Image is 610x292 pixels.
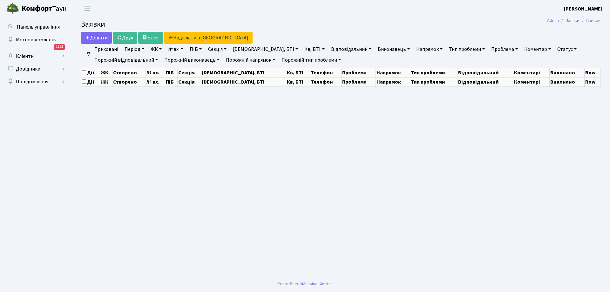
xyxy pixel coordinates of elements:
a: Заявки [566,17,579,24]
th: Телефон [310,77,342,86]
a: Виконавець [375,44,412,55]
a: [PERSON_NAME] [564,5,602,13]
a: Довідники [3,63,67,75]
th: Тип проблеми [410,77,457,86]
a: Порожній тип проблеми [279,55,343,65]
b: [PERSON_NAME] [564,5,602,12]
span: Мої повідомлення [16,36,57,43]
a: ПІБ [187,44,204,55]
button: Переключити навігацію [79,3,95,14]
a: Надіслати в [GEOGRAPHIC_DATA] [164,32,253,44]
a: Статус [555,44,579,55]
th: [DEMOGRAPHIC_DATA], БТІ [201,68,286,77]
th: Відповідальний [457,68,513,77]
th: ЖК [100,68,112,77]
th: Row [584,68,600,77]
th: ПІБ [165,77,178,86]
li: Список [579,17,600,24]
th: Відповідальний [457,77,513,86]
a: Admin [547,17,559,24]
a: Мої повідомлення1125 [3,33,67,46]
a: Порожній відповідальний [92,55,160,65]
th: Виконано [550,68,584,77]
span: Панель управління [17,24,60,31]
th: № вх. [146,77,165,86]
th: Створено [112,77,146,86]
a: Напрямок [414,44,445,55]
a: Проблема [489,44,520,55]
a: Секція [206,44,229,55]
th: [DEMOGRAPHIC_DATA], БТІ [201,77,286,86]
th: Напрямок [376,68,410,77]
a: ЖК [148,44,164,55]
a: № вх. [166,44,186,55]
a: Повідомлення [3,75,67,88]
span: Заявки [81,19,105,30]
a: Тип проблеми [446,44,487,55]
th: Проблема [341,68,376,77]
img: logo.png [6,3,19,15]
a: Друк [113,32,137,44]
a: Період [122,44,147,55]
th: Кв, БТІ [286,77,310,86]
a: [DEMOGRAPHIC_DATA], БТІ [230,44,301,55]
a: Порожній напрямок [223,55,278,65]
a: Порожній виконавець [162,55,222,65]
th: Дії [81,77,100,86]
th: Дії [81,68,100,77]
span: Таун [22,3,67,14]
th: Виконано [550,77,584,86]
a: Кв, БТІ [302,44,327,55]
a: Панель управління [3,21,67,33]
a: Відповідальний [329,44,374,55]
th: Секція [178,68,201,77]
th: Проблема [341,77,376,86]
a: Клієнти [3,50,67,63]
th: Кв, БТІ [286,68,310,77]
th: Телефон [310,68,342,77]
nav: breadcrumb [538,14,610,27]
a: Додати [81,32,112,44]
th: ПІБ [165,68,178,77]
th: Row [584,77,600,86]
a: Коментар [522,44,553,55]
div: Розроблено . [277,281,333,288]
th: Секція [178,77,201,86]
th: Коментарі [513,77,550,86]
th: Коментарі [513,68,550,77]
th: ЖК [100,77,112,86]
th: № вх. [146,68,165,77]
th: Створено [112,68,146,77]
th: Напрямок [376,77,410,86]
span: Додати [85,34,108,41]
div: 1125 [54,44,65,50]
a: Excel [138,32,163,44]
th: Тип проблеми [410,68,457,77]
b: Комфорт [22,3,52,14]
a: Massive Kinetic [302,281,332,287]
a: Приховані [92,44,121,55]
